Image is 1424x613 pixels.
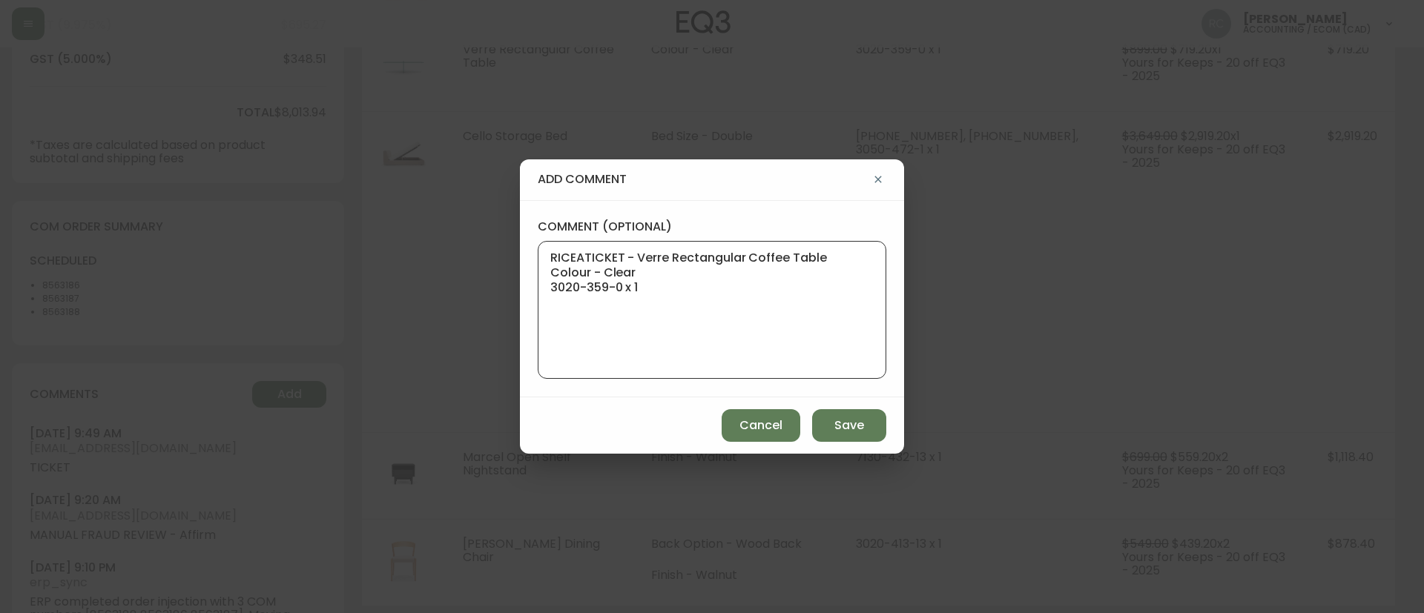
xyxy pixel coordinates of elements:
[722,409,800,442] button: Cancel
[739,417,782,434] span: Cancel
[550,251,874,369] textarea: RICEATICKET - Verre Rectangular Coffee Table Colour - Clear 3020-359-0 x 1
[538,171,870,188] h4: add comment
[812,409,886,442] button: Save
[834,417,864,434] span: Save
[538,219,886,235] label: comment (optional)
